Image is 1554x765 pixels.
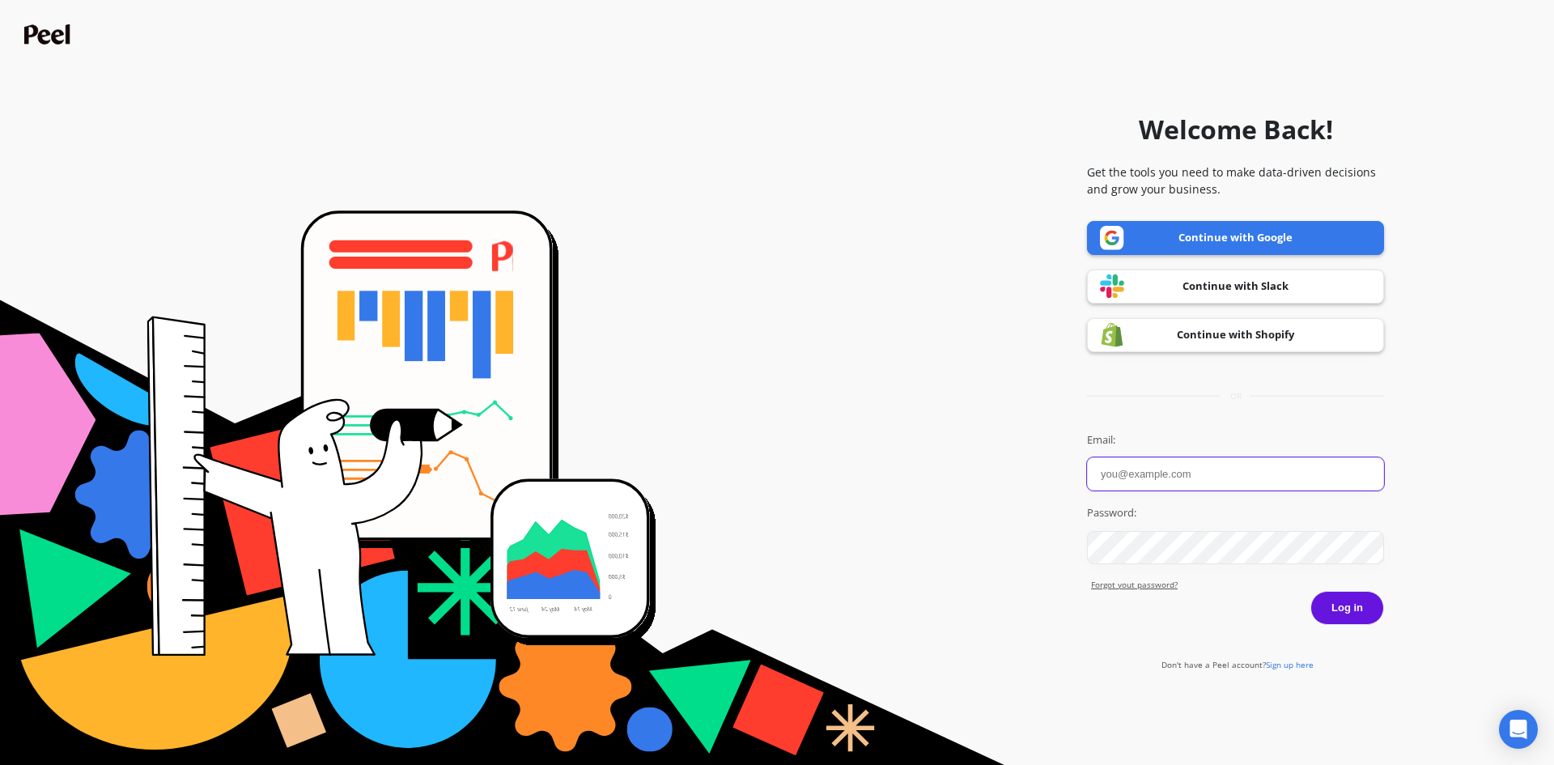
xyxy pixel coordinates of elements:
a: Forgot yout password? [1091,579,1384,591]
a: Don't have a Peel account?Sign up here [1161,659,1314,670]
div: Open Intercom Messenger [1499,710,1538,749]
label: Password: [1087,505,1384,521]
img: Shopify logo [1100,322,1124,347]
label: Email: [1087,432,1384,448]
img: Google logo [1100,226,1124,250]
p: Get the tools you need to make data-driven decisions and grow your business. [1087,164,1384,198]
img: Peel [24,24,74,45]
div: or [1087,390,1384,402]
a: Continue with Slack [1087,270,1384,304]
span: Sign up here [1266,659,1314,670]
button: Log in [1310,591,1384,625]
img: Slack logo [1100,274,1124,299]
h1: Welcome Back! [1139,110,1333,149]
a: Continue with Google [1087,221,1384,255]
input: you@example.com [1087,457,1384,491]
a: Continue with Shopify [1087,318,1384,352]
